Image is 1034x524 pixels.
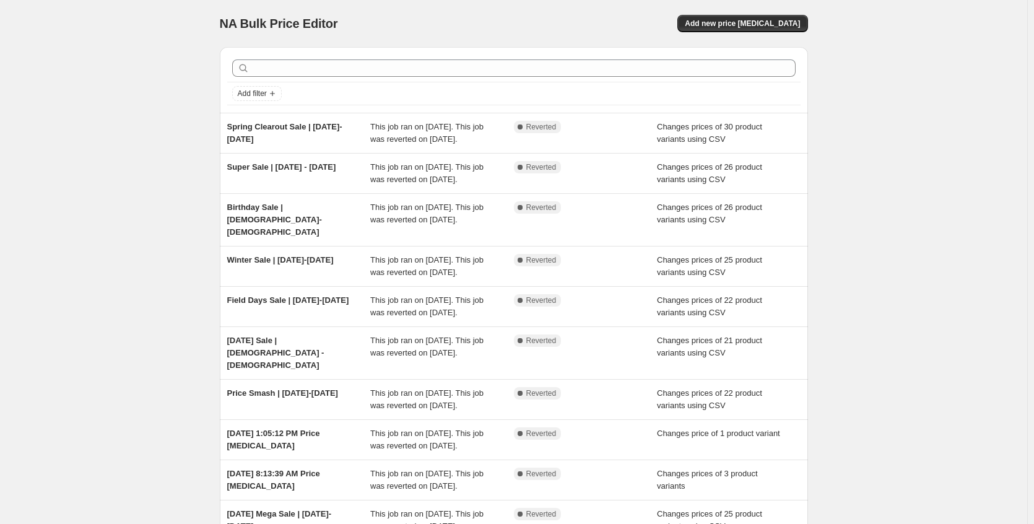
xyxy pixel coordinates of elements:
[370,336,484,357] span: This job ran on [DATE]. This job was reverted on [DATE].
[526,203,557,212] span: Reverted
[227,162,336,172] span: Super Sale | [DATE] - [DATE]
[370,203,484,224] span: This job ran on [DATE]. This job was reverted on [DATE].
[220,17,338,30] span: NA Bulk Price Editor
[370,429,484,450] span: This job ran on [DATE]. This job was reverted on [DATE].
[227,122,342,144] span: Spring Clearout Sale | [DATE]-[DATE]
[657,122,762,144] span: Changes prices of 30 product variants using CSV
[685,19,800,28] span: Add new price [MEDICAL_DATA]
[370,122,484,144] span: This job ran on [DATE]. This job was reverted on [DATE].
[227,203,322,237] span: Birthday Sale | [DEMOGRAPHIC_DATA]-[DEMOGRAPHIC_DATA]
[370,469,484,491] span: This job ran on [DATE]. This job was reverted on [DATE].
[526,336,557,346] span: Reverted
[227,336,324,370] span: [DATE] Sale | [DEMOGRAPHIC_DATA] - [DEMOGRAPHIC_DATA]
[526,295,557,305] span: Reverted
[657,469,758,491] span: Changes prices of 3 product variants
[227,469,320,491] span: [DATE] 8:13:39 AM Price [MEDICAL_DATA]
[370,162,484,184] span: This job ran on [DATE]. This job was reverted on [DATE].
[657,295,762,317] span: Changes prices of 22 product variants using CSV
[657,203,762,224] span: Changes prices of 26 product variants using CSV
[238,89,267,98] span: Add filter
[370,295,484,317] span: This job ran on [DATE]. This job was reverted on [DATE].
[526,255,557,265] span: Reverted
[526,388,557,398] span: Reverted
[227,429,320,450] span: [DATE] 1:05:12 PM Price [MEDICAL_DATA]
[657,388,762,410] span: Changes prices of 22 product variants using CSV
[370,255,484,277] span: This job ran on [DATE]. This job was reverted on [DATE].
[227,255,334,264] span: Winter Sale | [DATE]-[DATE]
[370,388,484,410] span: This job ran on [DATE]. This job was reverted on [DATE].
[526,509,557,519] span: Reverted
[526,122,557,132] span: Reverted
[657,255,762,277] span: Changes prices of 25 product variants using CSV
[657,429,780,438] span: Changes price of 1 product variant
[526,429,557,439] span: Reverted
[677,15,807,32] button: Add new price [MEDICAL_DATA]
[232,86,282,101] button: Add filter
[227,295,349,305] span: Field Days Sale | [DATE]-[DATE]
[227,388,338,398] span: Price Smash | [DATE]-[DATE]
[526,469,557,479] span: Reverted
[657,162,762,184] span: Changes prices of 26 product variants using CSV
[526,162,557,172] span: Reverted
[657,336,762,357] span: Changes prices of 21 product variants using CSV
